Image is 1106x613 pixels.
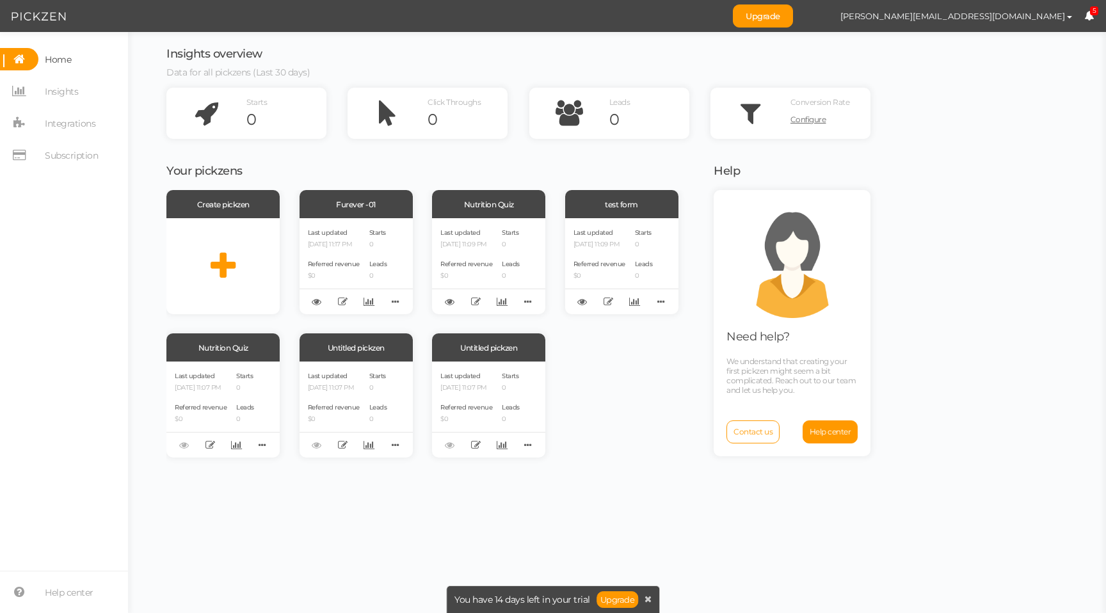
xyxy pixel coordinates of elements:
span: Last updated [308,372,348,380]
span: Starts [502,228,518,237]
span: You have 14 days left in your trial [454,595,590,604]
span: Leads [502,403,520,411]
div: 0 [428,110,508,129]
p: $0 [308,415,360,424]
span: Last updated [573,228,613,237]
p: 0 [369,272,387,280]
span: Insights overview [166,47,262,61]
span: Referred revenue [573,260,625,268]
p: [DATE] 11:09 PM [573,241,625,249]
p: [DATE] 11:07 PM [308,384,360,392]
div: Last updated [DATE] 11:17 PM Referred revenue $0 Starts 0 Leads 0 [300,218,413,314]
span: Starts [369,372,386,380]
span: Help center [45,582,93,603]
div: test form [565,190,678,218]
div: Last updated [DATE] 11:07 PM Referred revenue $0 Starts 0 Leads 0 [432,362,545,458]
div: Last updated [DATE] 11:07 PM Referred revenue $0 Starts 0 Leads 0 [166,362,280,458]
span: Data for all pickzens (Last 30 days) [166,67,310,78]
div: 0 [609,110,689,129]
span: Referred revenue [440,403,492,411]
span: Your pickzens [166,164,243,178]
div: Furever -01 [300,190,413,218]
p: 0 [502,415,520,424]
div: Nutrition Quiz [166,333,280,362]
span: Leads [236,403,254,411]
span: Leads [369,260,387,268]
p: 0 [369,384,387,392]
p: 0 [635,272,653,280]
span: Need help? [726,330,789,344]
span: Leads [635,260,653,268]
p: $0 [440,272,492,280]
span: Starts [369,228,386,237]
span: Last updated [308,228,348,237]
span: Help center [810,427,851,436]
span: Last updated [440,228,480,237]
a: Upgrade [733,4,793,28]
p: 0 [502,384,520,392]
img: support.png [735,203,850,318]
div: Nutrition Quiz [432,190,545,218]
span: Integrations [45,113,95,134]
p: [DATE] 11:07 PM [175,384,227,392]
p: 0 [635,241,653,249]
div: Last updated [DATE] 11:07 PM Referred revenue $0 Starts 0 Leads 0 [300,362,413,458]
span: Starts [502,372,518,380]
p: 0 [236,415,254,424]
span: Starts [236,372,253,380]
span: Leads [502,260,520,268]
div: 0 [246,110,326,129]
div: Untitled pickzen [432,333,545,362]
img: Pickzen logo [12,9,66,24]
a: Upgrade [597,591,639,608]
span: We understand that creating your first pickzen might seem a bit complicated. Reach out to our tea... [726,356,856,395]
div: Untitled pickzen [300,333,413,362]
span: Conversion Rate [790,97,850,107]
p: [DATE] 11:17 PM [308,241,360,249]
p: 0 [369,241,387,249]
img: 0f89b77e1f8de0a8c70df4683e3cf21a [806,5,828,28]
p: [DATE] 11:09 PM [440,241,492,249]
span: Insights [45,81,78,102]
p: 0 [502,241,520,249]
span: Referred revenue [308,403,360,411]
a: Configure [790,110,870,129]
div: Last updated [DATE] 11:09 PM Referred revenue $0 Starts 0 Leads 0 [565,218,678,314]
span: Referred revenue [175,403,227,411]
span: 5 [1090,6,1099,16]
a: Help center [803,420,858,443]
p: $0 [175,415,227,424]
p: 0 [236,384,254,392]
span: [PERSON_NAME][EMAIL_ADDRESS][DOMAIN_NAME] [840,11,1065,21]
span: Subscription [45,145,98,166]
span: Starts [246,97,267,107]
span: Leads [609,97,630,107]
span: Last updated [175,372,214,380]
span: Contact us [733,427,773,436]
span: Last updated [440,372,480,380]
button: [PERSON_NAME][EMAIL_ADDRESS][DOMAIN_NAME] [828,5,1084,27]
p: $0 [573,272,625,280]
p: $0 [308,272,360,280]
span: Help [714,164,740,178]
span: Starts [635,228,652,237]
p: $0 [440,415,492,424]
span: Referred revenue [440,260,492,268]
span: Create pickzen [197,200,250,209]
span: Configure [790,115,826,124]
span: Click Throughs [428,97,481,107]
div: Last updated [DATE] 11:09 PM Referred revenue $0 Starts 0 Leads 0 [432,218,545,314]
p: 0 [369,415,387,424]
span: Home [45,49,71,70]
p: [DATE] 11:07 PM [440,384,492,392]
span: Referred revenue [308,260,360,268]
span: Leads [369,403,387,411]
p: 0 [502,272,520,280]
